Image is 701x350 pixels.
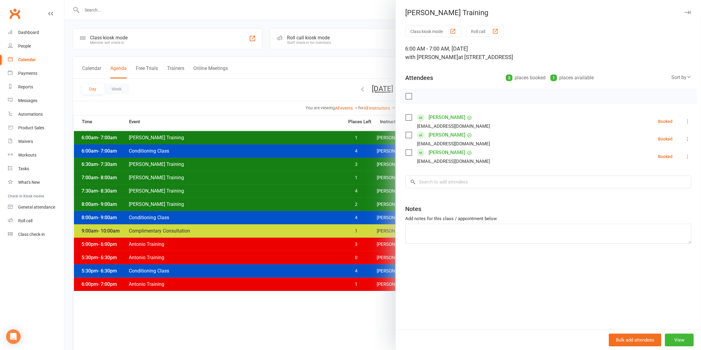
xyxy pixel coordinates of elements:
[18,139,33,144] div: Waivers
[7,6,22,21] a: Clubworx
[18,30,39,35] div: Dashboard
[8,135,64,148] a: Waivers
[459,54,513,60] span: at [STREET_ADDRESS]
[18,71,37,76] div: Payments
[18,98,37,103] div: Messages
[8,148,64,162] a: Workouts
[417,122,490,130] div: [EMAIL_ADDRESS][DOMAIN_NAME]
[665,334,694,346] button: View
[18,125,44,130] div: Product Sales
[8,228,64,241] a: Class kiosk mode
[18,44,31,48] div: People
[8,94,64,107] a: Messages
[18,166,29,171] div: Tasks
[658,119,673,124] div: Booked
[18,232,45,237] div: Class check-in
[550,74,594,82] div: places available
[8,107,64,121] a: Automations
[18,180,40,185] div: What's New
[506,74,546,82] div: places booked
[18,205,55,210] div: General attendance
[466,26,504,37] button: Roll call
[18,57,36,62] div: Calendar
[18,153,36,157] div: Workouts
[8,53,64,67] a: Calendar
[406,74,433,82] div: Attendees
[8,26,64,39] a: Dashboard
[671,74,691,81] div: Sort by
[406,205,422,213] div: Notes
[406,45,691,61] div: 6:00 AM - 7:00 AM, [DATE]
[506,74,512,81] div: 3
[8,200,64,214] a: General attendance kiosk mode
[8,67,64,80] a: Payments
[429,148,466,157] a: [PERSON_NAME]
[18,84,33,89] div: Reports
[406,215,691,222] div: Add notes for this class / appointment below
[8,162,64,176] a: Tasks
[417,157,490,165] div: [EMAIL_ADDRESS][DOMAIN_NAME]
[658,137,673,141] div: Booked
[406,54,459,60] span: with [PERSON_NAME]
[417,140,490,148] div: [EMAIL_ADDRESS][DOMAIN_NAME]
[609,334,661,346] button: Bulk add attendees
[18,218,32,223] div: Roll call
[6,329,21,344] div: Open Intercom Messenger
[8,80,64,94] a: Reports
[550,74,557,81] div: 1
[8,214,64,228] a: Roll call
[8,121,64,135] a: Product Sales
[396,8,701,17] div: [PERSON_NAME] Training
[429,113,466,122] a: [PERSON_NAME]
[658,154,673,159] div: Booked
[8,176,64,189] a: What's New
[429,130,466,140] a: [PERSON_NAME]
[406,26,461,37] button: Class kiosk mode
[18,112,43,117] div: Automations
[406,176,691,188] input: Search to add attendees
[8,39,64,53] a: People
